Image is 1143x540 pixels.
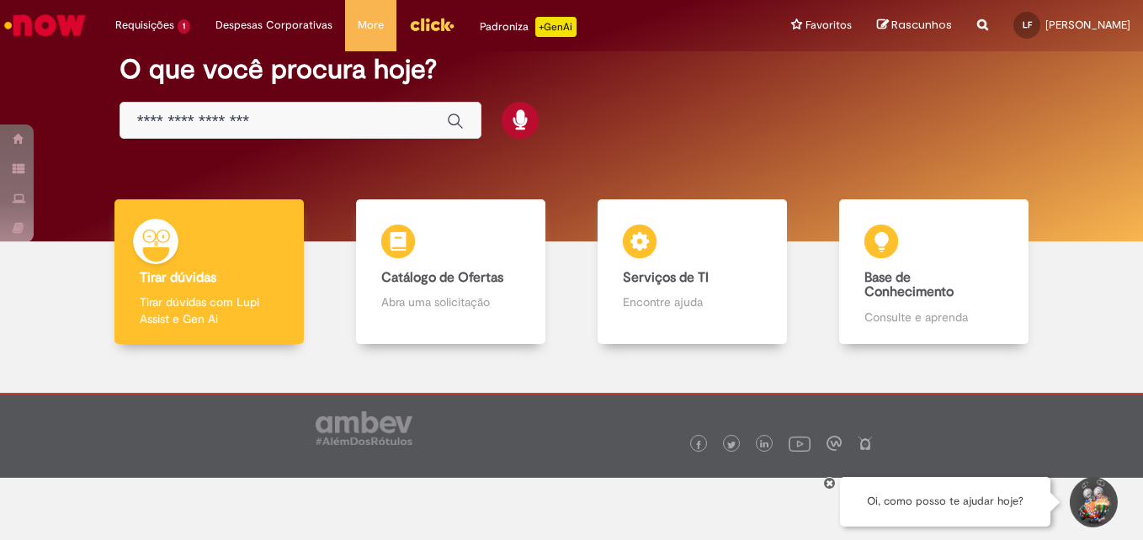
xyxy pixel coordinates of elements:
p: Consulte e aprenda [864,309,1003,326]
img: logo_footer_workplace.png [827,436,842,451]
b: Catálogo de Ofertas [381,269,503,286]
button: Iniciar Conversa de Suporte [1067,477,1118,527]
span: Favoritos [805,17,852,34]
p: Tirar dúvidas com Lupi Assist e Gen Ai [140,294,279,327]
img: logo_footer_twitter.png [727,441,736,449]
b: Serviços de TI [623,269,709,286]
img: logo_footer_ambev_rotulo_gray.png [316,411,412,445]
img: logo_footer_facebook.png [694,441,703,449]
span: LF [1023,19,1032,30]
span: More [358,17,384,34]
a: Base de Conhecimento Consulte e aprenda [813,199,1055,345]
img: ServiceNow [2,8,88,42]
span: Rascunhos [891,17,952,33]
b: Tirar dúvidas [140,269,216,286]
b: Base de Conhecimento [864,269,954,301]
div: Padroniza [480,17,577,37]
a: Rascunhos [877,18,952,34]
p: Encontre ajuda [623,294,762,310]
span: Despesas Corporativas [215,17,332,34]
h2: O que você procura hoje? [120,55,1024,84]
img: logo_footer_linkedin.png [760,440,768,450]
span: Requisições [115,17,174,34]
p: Abra uma solicitação [381,294,520,310]
img: logo_footer_naosei.png [858,436,873,451]
img: logo_footer_youtube.png [789,432,811,454]
p: +GenAi [535,17,577,37]
a: Tirar dúvidas Tirar dúvidas com Lupi Assist e Gen Ai [88,199,330,345]
img: click_logo_yellow_360x200.png [409,12,455,37]
span: [PERSON_NAME] [1045,18,1130,32]
div: Oi, como posso te ajudar hoje? [840,477,1050,527]
a: Catálogo de Ofertas Abra uma solicitação [330,199,571,345]
a: Serviços de TI Encontre ajuda [571,199,813,345]
span: 1 [178,19,190,34]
